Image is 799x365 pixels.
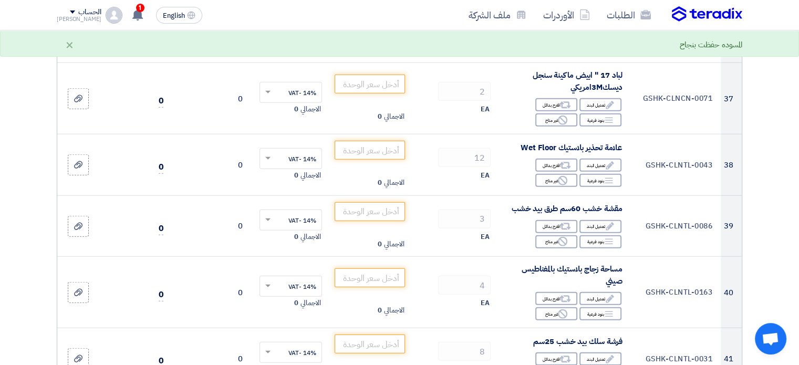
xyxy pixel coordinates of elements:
[378,239,382,249] span: 0
[535,98,577,111] div: اقترح بدائل
[533,336,622,347] span: فرشة سلك بيد خشب 25سم
[335,75,406,93] input: أدخل سعر الوحدة
[384,178,404,188] span: الاجمالي
[535,159,577,172] div: اقترح بدائل
[260,276,322,297] ng-select: VAT
[159,222,164,235] span: 0
[535,174,577,187] div: غير متاح
[384,239,404,249] span: الاجمالي
[535,220,577,233] div: اقترح بدائل
[579,159,621,172] div: تعديل البند
[680,39,742,51] div: المسوده حفظت بنجاح
[481,104,490,114] span: EA
[384,305,404,316] span: الاجمالي
[481,170,490,181] span: EA
[294,232,298,242] span: 0
[260,342,322,363] ng-select: VAT
[521,142,622,153] span: علامة تحذير بلاستيك Wet Floor
[535,113,577,127] div: غير متاح
[163,12,185,19] span: English
[721,257,742,328] td: 40
[512,203,623,214] span: مقشة خشب 60سم طرق بيد خشب
[335,202,406,221] input: أدخل سعر الوحدة
[172,257,251,328] td: 0
[335,268,406,287] input: أدخل سعر الوحدة
[535,235,577,248] div: غير متاح
[65,38,74,51] div: ×
[172,195,251,257] td: 0
[438,342,491,361] input: RFQ_STEP1.ITEMS.2.AMOUNT_TITLE
[535,292,577,305] div: اقترح بدائل
[172,134,251,196] td: 0
[159,95,164,108] span: 0
[159,288,164,301] span: 0
[579,98,621,111] div: تعديل البند
[631,134,721,196] td: GSHK-CLNTL-0043
[579,220,621,233] div: تعديل البند
[384,111,404,122] span: الاجمالي
[721,195,742,257] td: 39
[438,276,491,295] input: RFQ_STEP1.ITEMS.2.AMOUNT_TITLE
[106,7,122,24] img: profile_test.png
[579,174,621,187] div: بنود فرعية
[755,323,786,354] div: Open chat
[598,3,659,27] a: الطلبات
[438,82,491,101] input: RFQ_STEP1.ITEMS.2.AMOUNT_TITLE
[335,141,406,160] input: أدخل سعر الوحدة
[579,292,621,305] div: تعديل البند
[579,307,621,320] div: بنود فرعية
[579,235,621,248] div: بنود فرعية
[535,3,598,27] a: الأوردرات
[57,16,101,22] div: [PERSON_NAME]
[631,195,721,257] td: GSHK-CLNTL-0086
[294,170,298,181] span: 0
[294,104,298,114] span: 0
[78,8,101,17] div: الحساب
[300,104,320,114] span: الاجمالي
[300,232,320,242] span: الاجمالي
[300,298,320,308] span: الاجمالي
[378,305,382,316] span: 0
[579,113,621,127] div: بنود فرعية
[300,170,320,181] span: الاجمالي
[260,210,322,231] ng-select: VAT
[481,232,490,242] span: EA
[156,7,202,24] button: English
[260,82,322,103] ng-select: VAT
[294,298,298,308] span: 0
[672,6,742,22] img: Teradix logo
[159,161,164,174] span: 0
[533,69,622,93] span: لباد 17 " ابيض ماكينة سنجل ديسك3Mامريكي
[522,263,622,287] span: مساحة زجاج بلاستيك بالمغناطيس صيني
[260,148,322,169] ng-select: VAT
[172,63,251,134] td: 0
[136,4,144,12] span: 1
[535,307,577,320] div: غير متاح
[378,178,382,188] span: 0
[631,63,721,134] td: GSHK-CLNCN-0071
[335,335,406,353] input: أدخل سعر الوحدة
[721,134,742,196] td: 38
[721,63,742,134] td: 37
[631,257,721,328] td: GSHK-CLNTL-0163
[481,298,490,308] span: EA
[438,148,491,167] input: RFQ_STEP1.ITEMS.2.AMOUNT_TITLE
[438,210,491,228] input: RFQ_STEP1.ITEMS.2.AMOUNT_TITLE
[460,3,535,27] a: ملف الشركة
[378,111,382,122] span: 0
